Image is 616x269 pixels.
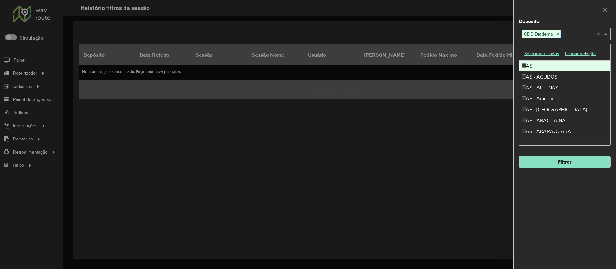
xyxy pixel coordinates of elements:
div: AS [519,61,610,71]
div: AS - AS Minas [519,137,610,148]
label: Depósito [519,18,539,25]
div: AS - Aracaju [519,93,610,104]
span: CDD Diadema [522,30,555,38]
span: Clear all [597,30,603,38]
div: AS - ALFENAS [519,82,610,93]
button: Limpar seleção [562,49,599,59]
span: × [555,30,560,38]
button: Selecionar Todos [521,49,562,59]
ng-dropdown-panel: Options list [519,44,611,141]
div: AS - [GEOGRAPHIC_DATA] [519,104,610,115]
div: AS - AGUDOS [519,71,610,82]
div: AS - ARARAQUARA [519,126,610,137]
button: Filtrar [519,156,611,168]
div: AS - ARAGUAINA [519,115,610,126]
